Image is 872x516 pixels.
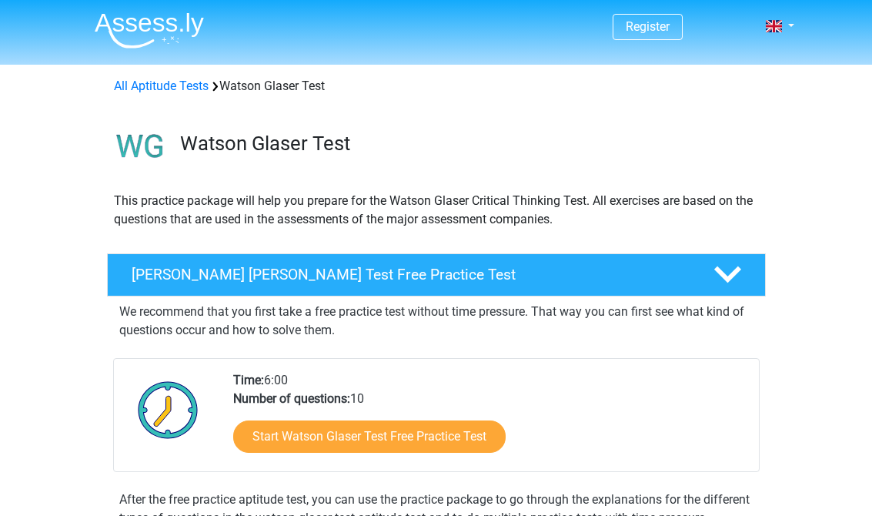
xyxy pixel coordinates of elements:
a: Start Watson Glaser Test Free Practice Test [233,421,506,453]
p: We recommend that you first take a free practice test without time pressure. That way you can fir... [119,303,753,340]
div: 6:00 10 [222,371,758,471]
b: Number of questions: [233,391,350,406]
p: This practice package will help you prepare for the Watson Glaser Critical Thinking Test. All exe... [114,192,759,229]
div: Watson Glaser Test [108,77,765,95]
a: Register [626,19,670,34]
img: Clock [129,371,207,448]
a: All Aptitude Tests [114,79,209,93]
a: [PERSON_NAME] [PERSON_NAME] Test Free Practice Test [101,253,772,297]
img: Assessly [95,12,204,49]
h4: [PERSON_NAME] [PERSON_NAME] Test Free Practice Test [132,266,689,283]
h3: Watson Glaser Test [180,132,753,156]
img: watson glaser test [108,114,173,179]
b: Time: [233,373,264,387]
